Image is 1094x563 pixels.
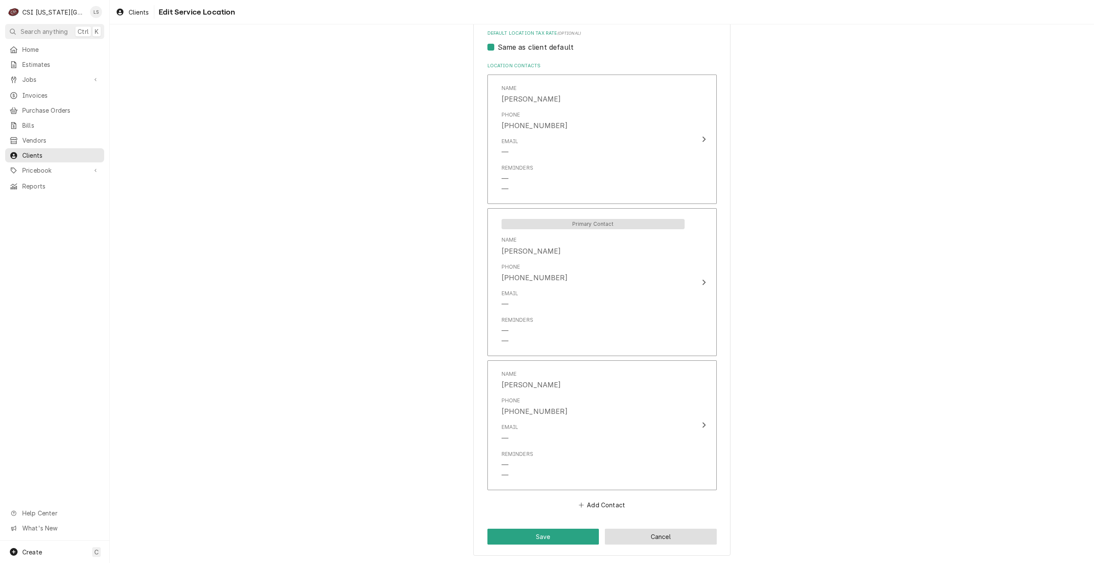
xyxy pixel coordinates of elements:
[502,138,519,157] div: Email
[502,219,685,229] span: Primary Contact
[5,24,104,39] button: Search anythingCtrlK
[502,423,519,431] div: Email
[22,548,42,556] span: Create
[502,460,508,470] div: —
[502,147,508,157] div: —
[22,166,87,175] span: Pricebook
[502,111,520,119] div: Phone
[502,370,517,378] div: Name
[502,236,561,256] div: Name
[8,6,20,18] div: C
[605,529,717,545] button: Cancel
[502,316,533,324] div: Reminders
[502,450,533,458] div: Reminders
[129,8,149,17] span: Clients
[502,184,508,194] div: —
[90,6,102,18] div: Lindy Springer's Avatar
[502,218,685,229] div: Primary
[22,151,100,160] span: Clients
[502,336,508,346] div: —
[5,57,104,72] a: Estimates
[502,84,517,92] div: Name
[502,164,533,194] div: Reminders
[487,75,717,204] button: Update Contact
[5,118,104,132] a: Bills
[502,470,508,480] div: —
[78,27,89,36] span: Ctrl
[577,499,626,511] button: Add Contact
[22,106,100,115] span: Purchase Orders
[5,179,104,193] a: Reports
[502,290,519,309] div: Email
[22,45,100,54] span: Home
[22,121,100,130] span: Bills
[95,27,99,36] span: K
[487,30,717,52] div: Default Location Tax Rate
[502,111,568,131] div: Phone
[502,174,508,184] div: —
[502,380,561,390] div: [PERSON_NAME]
[557,31,581,36] span: (optional)
[5,148,104,162] a: Clients
[502,397,568,416] div: Phone
[502,423,519,443] div: Email
[502,316,533,346] div: Reminders
[22,136,100,145] span: Vendors
[498,42,574,52] label: Same as client default
[502,263,568,283] div: Phone
[487,529,717,545] div: Button Group Row
[22,524,99,533] span: What's New
[21,27,68,36] span: Search anything
[487,529,599,545] button: Save
[502,138,519,145] div: Email
[502,94,561,104] div: [PERSON_NAME]
[487,360,717,490] button: Update Contact
[5,103,104,117] a: Purchase Orders
[5,88,104,102] a: Invoices
[5,506,104,520] a: Go to Help Center
[487,63,717,511] div: Location Contacts
[94,548,99,557] span: C
[487,30,717,37] label: Default Location Tax Rate
[8,6,20,18] div: CSI Kansas City's Avatar
[5,72,104,87] a: Go to Jobs
[502,246,561,256] div: [PERSON_NAME]
[502,406,568,416] div: [PHONE_NUMBER]
[5,42,104,57] a: Home
[487,529,717,545] div: Button Group
[5,521,104,535] a: Go to What's New
[502,450,533,480] div: Reminders
[502,164,533,172] div: Reminders
[502,370,561,390] div: Name
[487,63,717,69] label: Location Contacts
[22,75,87,84] span: Jobs
[502,273,568,283] div: [PHONE_NUMBER]
[502,397,520,404] div: Phone
[112,5,152,19] a: Clients
[502,84,561,104] div: Name
[487,208,717,356] button: Update Contact
[90,6,102,18] div: LS
[502,236,517,244] div: Name
[502,326,508,336] div: —
[22,91,100,100] span: Invoices
[502,290,519,297] div: Email
[22,8,85,17] div: CSI [US_STATE][GEOGRAPHIC_DATA]
[502,299,508,309] div: —
[22,182,100,191] span: Reports
[22,60,100,69] span: Estimates
[22,509,99,518] span: Help Center
[156,6,235,18] span: Edit Service Location
[5,133,104,147] a: Vendors
[502,433,508,443] div: —
[502,120,568,131] div: [PHONE_NUMBER]
[5,163,104,177] a: Go to Pricebook
[502,263,520,271] div: Phone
